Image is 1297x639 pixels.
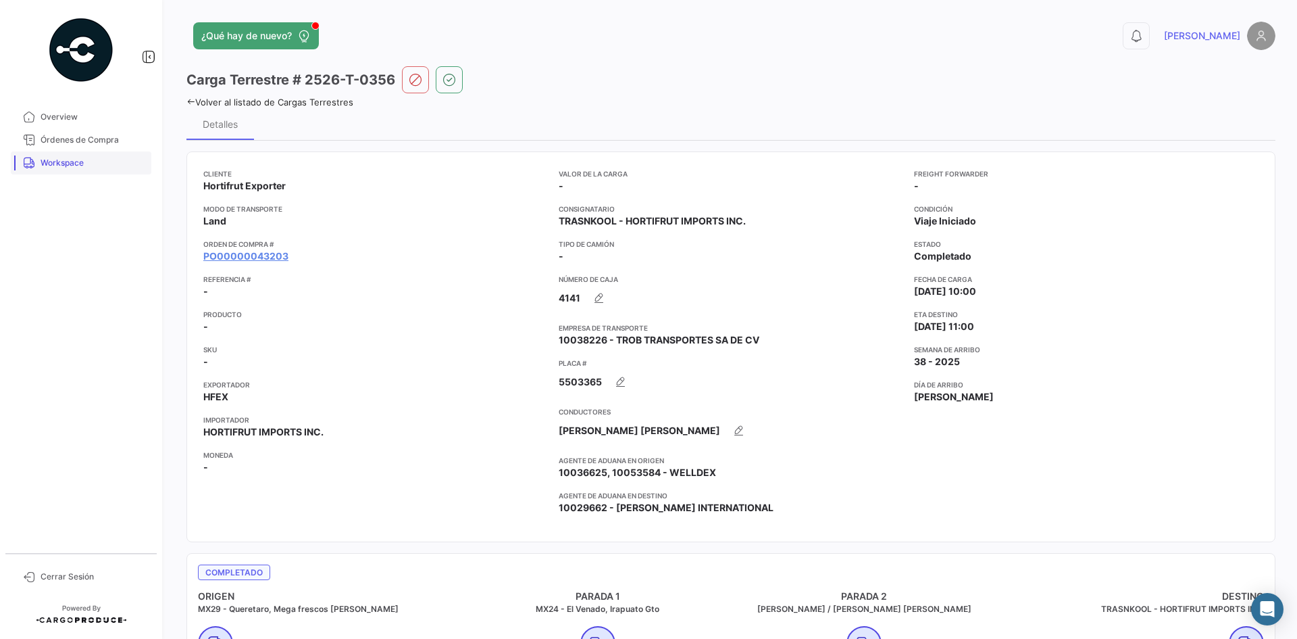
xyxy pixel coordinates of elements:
[914,168,1258,179] app-card-info-title: Freight Forwarder
[198,590,465,603] h4: ORIGEN
[998,590,1265,603] h4: DESTINO
[559,214,746,228] span: TRASNKOOL - HORTIFRUT IMPORTS INC.
[193,22,319,49] button: ¿Qué hay de nuevo?
[1251,593,1283,625] div: Abrir Intercom Messenger
[914,239,1258,250] app-card-info-title: Estado
[914,320,974,333] span: [DATE] 11:00
[203,355,208,369] span: -
[198,603,465,615] h5: MX29 - Queretaro, Mega frescos [PERSON_NAME]
[914,309,1258,320] app-card-info-title: ETA Destino
[47,16,115,84] img: powered-by.png
[203,168,548,179] app-card-info-title: Cliente
[914,214,976,228] span: Viaje Iniciado
[559,466,716,479] span: 10036625, 10053584 - WELLDEX
[203,239,548,250] app-card-info-title: Orden de Compra #
[559,375,602,389] span: 5503365
[203,425,324,439] span: HORTIFRUT IMPORTS INC.
[11,151,151,174] a: Workspace
[559,490,903,501] app-card-info-title: Agente de Aduana en Destino
[731,603,998,615] h5: [PERSON_NAME] / [PERSON_NAME] [PERSON_NAME]
[559,291,580,305] span: 4141
[559,501,773,515] span: 10029662 - [PERSON_NAME] INTERNATIONAL
[559,274,903,285] app-card-info-title: Número de Caja
[203,344,548,355] app-card-info-title: SKU
[41,111,146,123] span: Overview
[203,250,288,263] a: PO00000043203
[559,323,903,333] app-card-info-title: Empresa de Transporte
[559,204,903,214] app-card-info-title: Consignatario
[186,97,353,108] a: Volver al listado de Cargas Terrestres
[914,274,1258,285] app-card-info-title: Fecha de carga
[203,450,548,460] app-card-info-title: Moneda
[203,214,226,228] span: Land
[465,603,732,615] h5: MX24 - El Venado, Irapuato Gto
[914,179,919,193] span: -
[203,390,228,404] span: HFEX
[914,344,1258,355] app-card-info-title: Semana de Arribo
[203,204,548,214] app-card-info-title: Modo de Transporte
[914,250,971,263] span: Completado
[11,128,151,151] a: Órdenes de Compra
[559,250,563,263] span: -
[465,590,732,603] h4: PARADA 1
[914,390,994,404] span: [PERSON_NAME]
[203,379,548,390] app-card-info-title: Exportador
[203,415,548,425] app-card-info-title: Importador
[559,239,903,250] app-card-info-title: Tipo de Camión
[198,565,270,580] span: Completado
[1247,22,1275,50] img: placeholder-user.png
[914,285,976,298] span: [DATE] 10:00
[559,406,903,417] app-card-info-title: Conductores
[914,379,1258,390] app-card-info-title: Día de Arribo
[41,157,146,169] span: Workspace
[559,358,903,369] app-card-info-title: Placa #
[1164,29,1240,43] span: [PERSON_NAME]
[998,603,1265,615] h5: TRASNKOOL - HORTIFRUT IMPORTS INC.
[559,455,903,466] app-card-info-title: Agente de Aduana en Origen
[559,168,903,179] app-card-info-title: Valor de la Carga
[203,460,208,474] span: -
[559,179,563,193] span: -
[203,118,238,130] div: Detalles
[914,204,1258,214] app-card-info-title: Condición
[731,590,998,603] h4: PARADA 2
[203,285,208,298] span: -
[41,134,146,146] span: Órdenes de Compra
[914,355,960,369] span: 38 - 2025
[41,571,146,583] span: Cerrar Sesión
[203,274,548,285] app-card-info-title: Referencia #
[559,333,759,347] span: 10038226 - TROB TRANSPORTES SA DE CV
[203,309,548,320] app-card-info-title: Producto
[11,105,151,128] a: Overview
[186,70,395,89] h3: Carga Terrestre # 2526-T-0356
[201,29,292,43] span: ¿Qué hay de nuevo?
[203,179,286,193] span: Hortifrut Exporter
[559,424,720,437] span: [PERSON_NAME] [PERSON_NAME]
[203,320,208,333] span: -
